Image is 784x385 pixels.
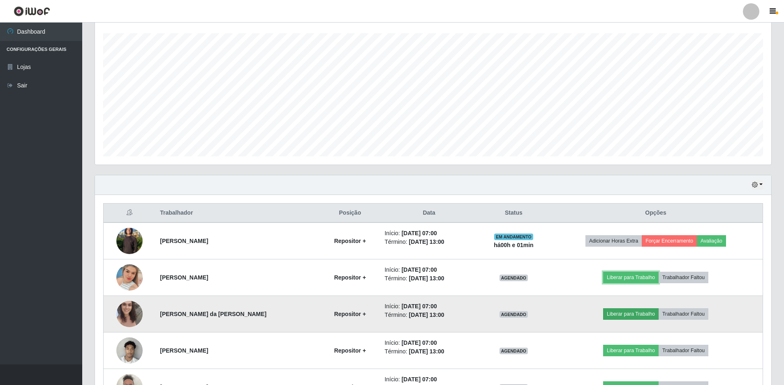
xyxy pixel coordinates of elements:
strong: [PERSON_NAME] [160,238,208,244]
button: Forçar Encerramento [642,235,697,247]
time: [DATE] 13:00 [409,348,444,355]
th: Status [479,204,549,223]
span: EM ANDAMENTO [494,234,533,240]
li: Término: [384,274,473,283]
li: Início: [384,375,473,384]
th: Trabalhador [155,204,320,223]
button: Liberar para Trabalho [603,308,659,320]
time: [DATE] 07:00 [402,376,437,383]
th: Data [379,204,478,223]
img: 1752582436297.jpeg [116,333,143,368]
img: CoreUI Logo [14,6,50,16]
li: Início: [384,266,473,274]
li: Início: [384,229,473,238]
li: Término: [384,347,473,356]
button: Trabalhador Faltou [659,272,708,283]
time: [DATE] 07:00 [402,230,437,236]
th: Posição [320,204,379,223]
button: Liberar para Trabalho [603,272,659,283]
button: Liberar para Trabalho [603,345,659,356]
time: [DATE] 13:00 [409,275,444,282]
time: [DATE] 13:00 [409,238,444,245]
strong: há 00 h e 01 min [494,242,534,248]
strong: Repositor + [334,274,366,281]
time: [DATE] 07:00 [402,303,437,309]
span: AGENDADO [500,348,528,354]
img: 1752618929063.jpeg [116,291,143,337]
button: Trabalhador Faltou [659,308,708,320]
strong: Repositor + [334,238,366,244]
li: Início: [384,339,473,347]
button: Adicionar Horas Extra [585,235,642,247]
strong: [PERSON_NAME] [160,347,208,354]
span: AGENDADO [500,275,528,281]
li: Início: [384,302,473,311]
li: Término: [384,311,473,319]
strong: [PERSON_NAME] [160,274,208,281]
time: [DATE] 13:00 [409,312,444,318]
strong: Repositor + [334,347,366,354]
strong: [PERSON_NAME] da [PERSON_NAME] [160,311,266,317]
img: 1750884845211.jpeg [116,218,143,264]
time: [DATE] 07:00 [402,339,437,346]
li: Término: [384,238,473,246]
strong: Repositor + [334,311,366,317]
button: Trabalhador Faltou [659,345,708,356]
time: [DATE] 07:00 [402,266,437,273]
button: Avaliação [697,235,726,247]
span: AGENDADO [500,311,528,318]
th: Opções [549,204,763,223]
img: 1750879829184.jpeg [116,254,143,301]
